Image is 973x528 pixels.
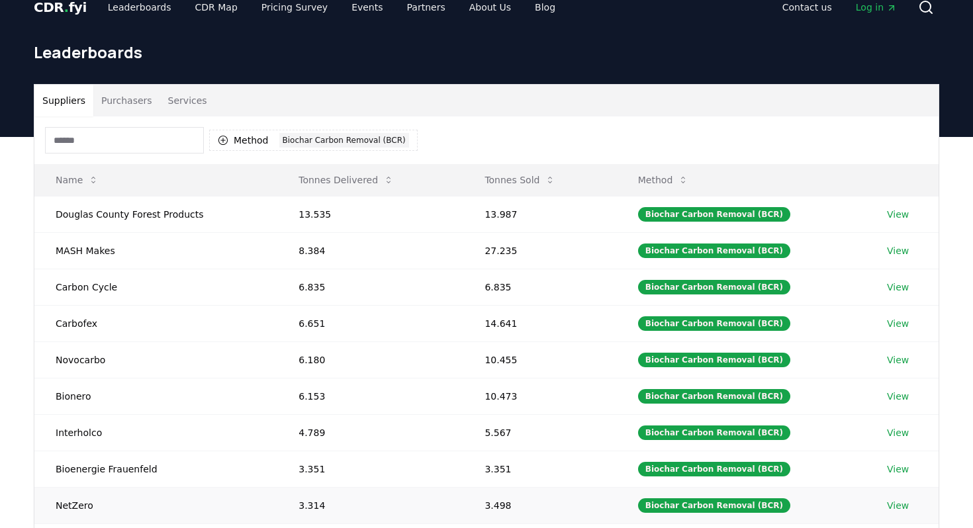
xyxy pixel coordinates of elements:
h1: Leaderboards [34,42,939,63]
td: 27.235 [463,232,616,269]
td: 6.835 [277,269,463,305]
div: Biochar Carbon Removal (BCR) [638,353,790,367]
div: Biochar Carbon Removal (BCR) [638,243,790,258]
div: Biochar Carbon Removal (BCR) [638,498,790,513]
td: 13.987 [463,196,616,232]
td: Bioenergie Frauenfeld [34,451,277,487]
td: 4.789 [277,414,463,451]
button: Tonnes Sold [474,167,566,193]
td: 6.153 [277,378,463,414]
td: Interholco [34,414,277,451]
span: Log in [856,1,897,14]
td: 3.498 [463,487,616,523]
td: 10.473 [463,378,616,414]
a: View [887,499,909,512]
td: Carbofex [34,305,277,341]
div: Biochar Carbon Removal (BCR) [638,280,790,294]
button: MethodBiochar Carbon Removal (BCR) [209,130,418,151]
div: Biochar Carbon Removal (BCR) [638,207,790,222]
div: Biochar Carbon Removal (BCR) [638,389,790,404]
td: 3.351 [463,451,616,487]
td: 13.535 [277,196,463,232]
td: 3.314 [277,487,463,523]
button: Services [160,85,215,116]
td: 5.567 [463,414,616,451]
td: 6.651 [277,305,463,341]
a: View [887,462,909,476]
td: Novocarbo [34,341,277,378]
div: Biochar Carbon Removal (BCR) [638,425,790,440]
a: View [887,281,909,294]
button: Method [627,167,700,193]
div: Biochar Carbon Removal (BCR) [279,133,409,148]
td: 6.835 [463,269,616,305]
td: 3.351 [277,451,463,487]
a: View [887,208,909,221]
button: Suppliers [34,85,93,116]
a: View [887,353,909,367]
td: Bionero [34,378,277,414]
a: View [887,390,909,403]
a: View [887,244,909,257]
a: View [887,426,909,439]
td: 8.384 [277,232,463,269]
td: 14.641 [463,305,616,341]
td: Carbon Cycle [34,269,277,305]
td: NetZero [34,487,277,523]
button: Purchasers [93,85,160,116]
a: View [887,317,909,330]
div: Biochar Carbon Removal (BCR) [638,462,790,476]
button: Name [45,167,109,193]
td: 6.180 [277,341,463,378]
td: Douglas County Forest Products [34,196,277,232]
button: Tonnes Delivered [288,167,404,193]
td: MASH Makes [34,232,277,269]
div: Biochar Carbon Removal (BCR) [638,316,790,331]
td: 10.455 [463,341,616,378]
